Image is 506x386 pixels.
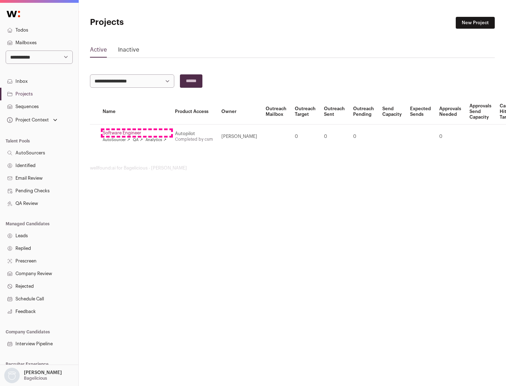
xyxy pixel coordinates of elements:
[175,131,213,137] div: Autopilot
[3,368,63,383] button: Open dropdown
[320,99,349,125] th: Outreach Sent
[24,370,62,375] p: [PERSON_NAME]
[291,125,320,149] td: 0
[406,99,435,125] th: Expected Sends
[349,125,378,149] td: 0
[465,99,495,125] th: Approvals Send Capacity
[217,99,261,125] th: Owner
[133,137,143,143] a: QA ↗
[456,17,495,29] a: New Project
[349,99,378,125] th: Outreach Pending
[4,368,20,383] img: nopic.png
[103,130,167,136] a: Software Engineer
[378,99,406,125] th: Send Capacity
[90,46,107,57] a: Active
[6,115,59,125] button: Open dropdown
[291,99,320,125] th: Outreach Target
[320,125,349,149] td: 0
[24,375,47,381] p: Bagelicious
[103,137,130,143] a: AutoSourcer ↗
[6,117,49,123] div: Project Context
[171,99,217,125] th: Product Access
[90,165,495,171] footer: wellfound:ai for Bagelicious - [PERSON_NAME]
[217,125,261,149] td: [PERSON_NAME]
[435,125,465,149] td: 0
[175,137,213,141] a: Completed by csm
[90,17,225,28] h1: Projects
[261,99,291,125] th: Outreach Mailbox
[118,46,139,57] a: Inactive
[435,99,465,125] th: Approvals Needed
[98,99,171,125] th: Name
[145,137,166,143] a: Analytics ↗
[3,7,24,21] img: Wellfound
